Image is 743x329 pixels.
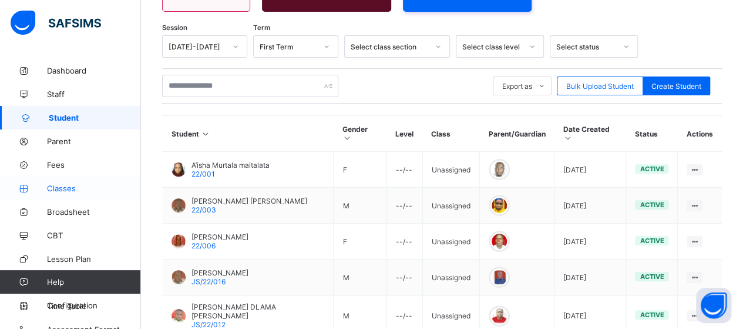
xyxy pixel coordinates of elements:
[626,116,678,152] th: Status
[554,188,626,224] td: [DATE]
[640,311,664,319] span: active
[47,277,140,287] span: Help
[502,82,532,91] span: Export as
[11,11,101,35] img: safsims
[422,116,479,152] th: Class
[640,237,664,245] span: active
[554,260,626,295] td: [DATE]
[47,89,141,99] span: Staff
[678,116,722,152] th: Actions
[191,205,216,214] span: 22/003
[49,113,141,122] span: Student
[334,116,386,152] th: Gender
[479,116,554,152] th: Parent/Guardian
[47,254,141,264] span: Lesson Plan
[563,134,573,142] i: Sort in Ascending Order
[47,184,141,193] span: Classes
[422,188,479,224] td: Unassigned
[334,260,386,295] td: M
[169,42,226,51] div: [DATE]-[DATE]
[386,224,422,260] td: --/--
[191,241,216,250] span: 22/006
[351,42,428,51] div: Select class section
[342,134,352,142] i: Sort in Ascending Order
[640,272,664,281] span: active
[260,42,317,51] div: First Term
[47,137,141,146] span: Parent
[386,188,422,224] td: --/--
[191,170,215,178] span: 22/001
[334,224,386,260] td: F
[334,188,386,224] td: M
[191,320,226,329] span: JS/22/012
[696,288,731,323] button: Open asap
[640,201,664,209] span: active
[191,268,248,277] span: [PERSON_NAME]
[47,207,141,217] span: Broadsheet
[554,224,626,260] td: [DATE]
[201,129,211,138] i: Sort in Ascending Order
[556,42,616,51] div: Select status
[386,152,422,188] td: --/--
[554,152,626,188] td: [DATE]
[386,116,422,152] th: Level
[191,277,226,286] span: JS/22/016
[386,260,422,295] td: --/--
[253,24,270,32] span: Term
[566,82,634,91] span: Bulk Upload Student
[422,224,479,260] td: Unassigned
[640,165,664,173] span: active
[422,152,479,188] td: Unassigned
[191,161,270,170] span: A’isha Murtala maitalata
[47,160,141,170] span: Fees
[47,301,140,310] span: Configuration
[554,116,626,152] th: Date Created
[162,24,187,32] span: Session
[191,303,324,320] span: [PERSON_NAME] DLAMA [PERSON_NAME]
[163,116,334,152] th: Student
[422,260,479,295] td: Unassigned
[651,82,701,91] span: Create Student
[462,42,522,51] div: Select class level
[334,152,386,188] td: F
[191,232,248,241] span: [PERSON_NAME]
[47,66,141,75] span: Dashboard
[47,231,141,240] span: CBT
[191,197,307,205] span: [PERSON_NAME] [PERSON_NAME]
